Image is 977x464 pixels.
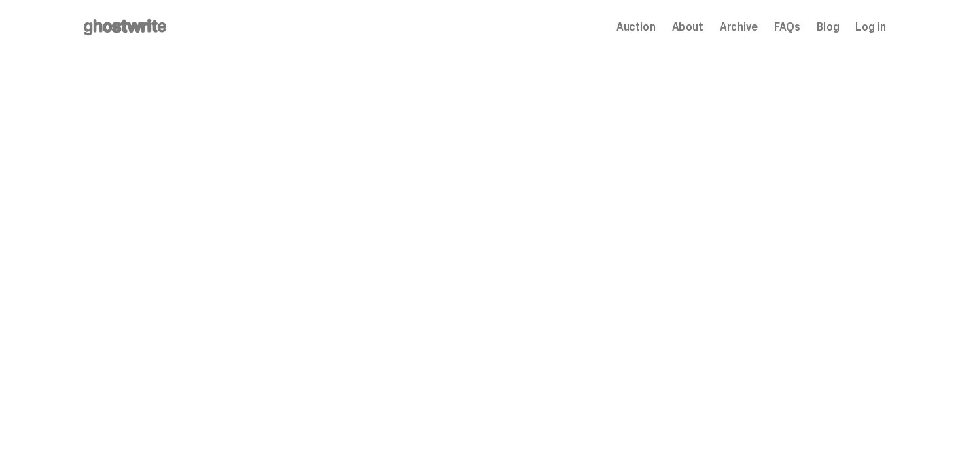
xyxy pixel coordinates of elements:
[774,22,800,33] a: FAQs
[720,22,758,33] a: Archive
[855,22,885,33] a: Log in
[817,22,839,33] a: Blog
[672,22,703,33] a: About
[616,22,656,33] a: Auction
